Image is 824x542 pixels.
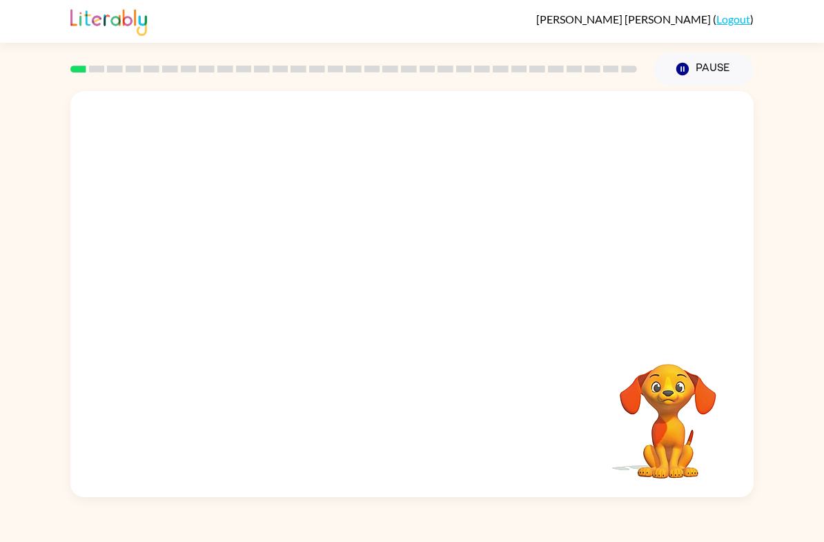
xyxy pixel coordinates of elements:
span: [PERSON_NAME] [PERSON_NAME] [536,12,713,26]
button: Pause [654,53,754,85]
img: Literably [70,6,147,36]
video: Your browser must support playing .mp4 files to use Literably. Please try using another browser. [599,342,737,481]
a: Logout [716,12,750,26]
div: ( ) [536,12,754,26]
